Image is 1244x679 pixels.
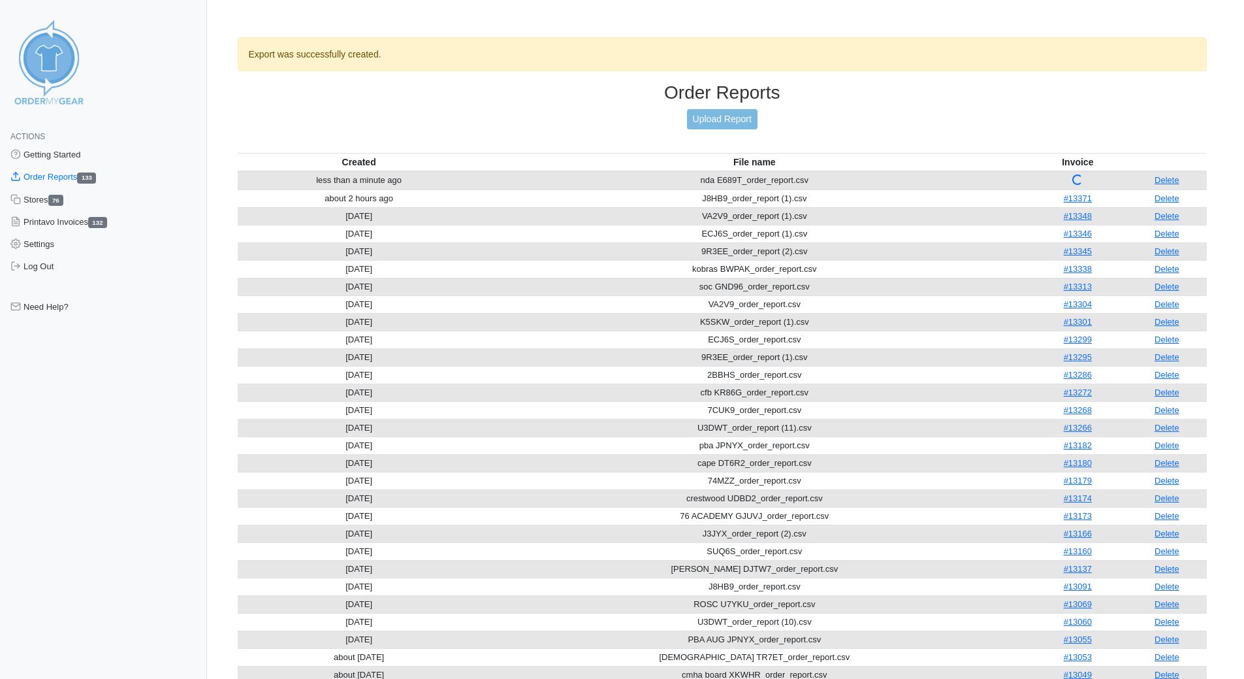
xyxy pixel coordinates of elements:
a: Delete [1155,317,1179,327]
a: Delete [1155,582,1179,591]
a: #13348 [1064,211,1092,221]
a: Delete [1155,335,1179,344]
a: Delete [1155,652,1179,662]
td: PBA AUG JPNYX_order_report.csv [481,631,1029,648]
a: Delete [1155,246,1179,256]
a: #13173 [1064,511,1092,521]
a: Delete [1155,282,1179,291]
td: nda E689T_order_report.csv [481,171,1029,190]
td: cfb KR86G_order_report.csv [481,384,1029,401]
a: Delete [1155,511,1179,521]
td: kobras BWPAK_order_report.csv [481,260,1029,278]
td: ECJ6S_order_report (1).csv [481,225,1029,242]
a: Delete [1155,440,1179,450]
td: [DATE] [238,454,481,472]
a: #13053 [1064,652,1092,662]
a: #13268 [1064,405,1092,415]
a: Delete [1155,458,1179,468]
td: 9R3EE_order_report (2).csv [481,242,1029,260]
td: [DATE] [238,331,481,348]
a: Delete [1155,564,1179,574]
a: #13295 [1064,352,1092,362]
td: ECJ6S_order_report.csv [481,331,1029,348]
td: [DATE] [238,419,481,437]
span: 76 [48,195,64,206]
a: #13272 [1064,388,1092,397]
a: #13371 [1064,193,1092,203]
a: #13160 [1064,546,1092,556]
div: Export was successfully created. [238,37,1207,71]
td: [DATE] [238,384,481,401]
td: [DATE] [238,313,481,331]
td: VA2V9_order_report (1).csv [481,207,1029,225]
h3: Order Reports [238,82,1207,104]
a: #13091 [1064,582,1092,591]
td: pba JPNYX_order_report.csv [481,437,1029,454]
a: Delete [1155,229,1179,239]
a: #13313 [1064,282,1092,291]
td: [PERSON_NAME] DJTW7_order_report.csv [481,560,1029,578]
td: cape DT6R2_order_report.csv [481,454,1029,472]
a: Delete [1155,264,1179,274]
a: #13346 [1064,229,1092,239]
td: [DATE] [238,595,481,613]
td: 76 ACADEMY GJUVJ_order_report.csv [481,507,1029,525]
span: 132 [88,217,107,228]
a: Delete [1155,388,1179,397]
a: #13055 [1064,635,1092,644]
td: [DATE] [238,260,481,278]
th: Invoice [1029,153,1127,171]
a: Delete [1155,476,1179,486]
a: Delete [1155,635,1179,644]
td: [DATE] [238,472,481,489]
td: K5SKW_order_report (1).csv [481,313,1029,331]
span: 133 [77,173,96,184]
th: Created [238,153,481,171]
td: [DATE] [238,560,481,578]
td: [DATE] [238,437,481,454]
td: less than a minute ago [238,171,481,190]
a: Upload Report [687,109,758,129]
td: [DATE] [238,507,481,525]
td: [DATE] [238,225,481,242]
th: File name [481,153,1029,171]
td: [DATE] [238,578,481,595]
td: J3JYX_order_report (2).csv [481,525,1029,542]
td: [DATE] [238,401,481,419]
a: #13069 [1064,599,1092,609]
td: about [DATE] [238,648,481,666]
td: 7CUK9_order_report.csv [481,401,1029,419]
td: ROSC U7YKU_order_report.csv [481,595,1029,613]
td: [DATE] [238,489,481,507]
a: Delete [1155,529,1179,538]
a: Delete [1155,193,1179,203]
a: Delete [1155,211,1179,221]
a: #13304 [1064,299,1092,309]
td: 2BBHS_order_report.csv [481,366,1029,384]
a: #13179 [1064,476,1092,486]
td: VA2V9_order_report.csv [481,295,1029,313]
a: #13266 [1064,423,1092,433]
td: about 2 hours ago [238,190,481,207]
td: [DATE] [238,295,481,313]
a: #13286 [1064,370,1092,380]
a: #13060 [1064,617,1092,627]
span: Actions [10,132,45,141]
td: SUQ6S_order_report.csv [481,542,1029,560]
td: 9R3EE_order_report (1).csv [481,348,1029,366]
a: Delete [1155,599,1179,609]
a: #13174 [1064,493,1092,503]
a: #13166 [1064,529,1092,538]
td: [DATE] [238,631,481,648]
td: [DATE] [238,242,481,260]
a: #13299 [1064,335,1092,344]
a: #13180 [1064,458,1092,468]
td: J8HB9_order_report (1).csv [481,190,1029,207]
a: Delete [1155,546,1179,556]
a: #13137 [1064,564,1092,574]
td: J8HB9_order_report.csv [481,578,1029,595]
td: U3DWT_order_report (10).csv [481,613,1029,631]
a: Delete [1155,175,1179,185]
a: Delete [1155,423,1179,433]
td: soc GND96_order_report.csv [481,278,1029,295]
